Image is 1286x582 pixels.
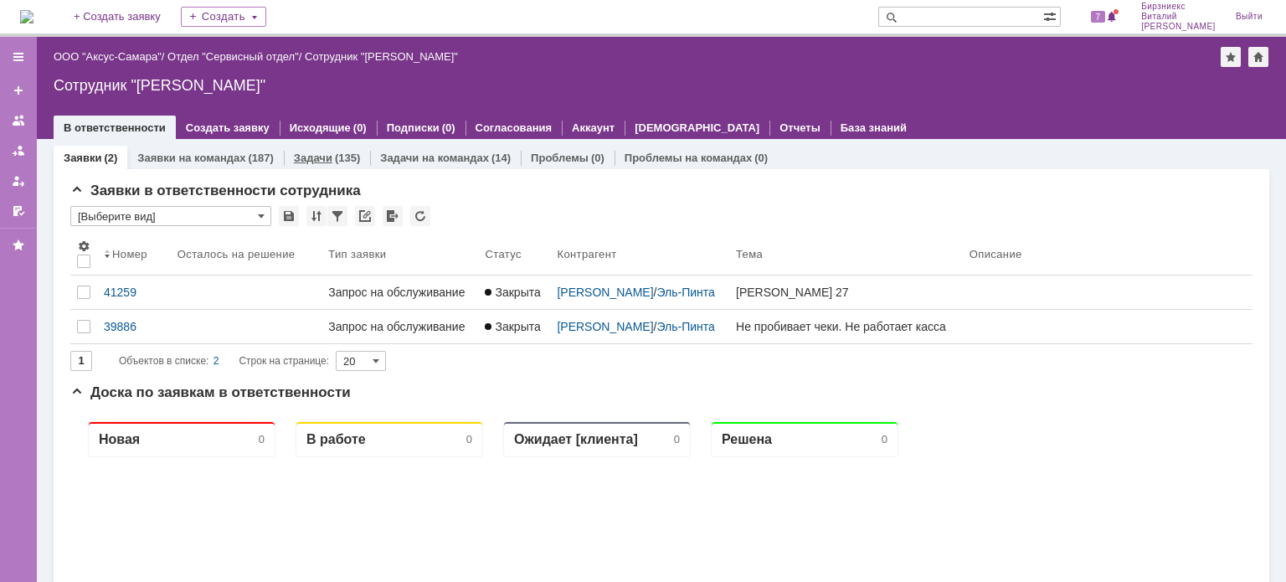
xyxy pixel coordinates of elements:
a: 41259 [97,276,171,309]
div: Запрос на обслуживание [328,286,471,299]
th: Осталось на решение [171,233,321,276]
div: Тема [736,248,763,260]
a: Не пробивает чеки. Не работает касса [729,310,963,343]
a: [PERSON_NAME] [557,286,653,299]
div: / [167,50,305,63]
span: Расширенный поиск [1043,8,1060,23]
a: Исходящие [290,121,351,134]
a: Задачи на командах [380,152,489,164]
div: 0 [604,25,610,38]
div: Новая [28,23,69,39]
a: 39886 [97,310,171,343]
a: База знаний [841,121,907,134]
div: (135) [335,152,360,164]
a: Заявки на командах [137,152,245,164]
a: Аккаунт [572,121,615,134]
div: / [557,320,723,333]
a: Создать заявку [5,77,32,104]
div: Сотрудник "[PERSON_NAME]" [305,50,458,63]
a: Заявки [64,152,101,164]
div: [PERSON_NAME] 27 [736,286,956,299]
a: Проблемы [531,152,589,164]
th: Контрагент [550,233,729,276]
div: Ожидает [клиента] [444,23,568,39]
a: Заявки в моей ответственности [5,137,32,164]
div: Статус [485,248,521,260]
span: Виталий [1141,12,1216,22]
div: (0) [591,152,604,164]
a: Согласования [476,121,553,134]
a: Отчеты [779,121,820,134]
span: 7 [1091,11,1106,23]
a: Заявки на командах [5,107,32,134]
a: [PERSON_NAME] [557,320,653,333]
span: Заявки в ответственности сотрудника [70,183,361,198]
th: Тема [729,233,963,276]
div: 0 [396,25,402,38]
div: (0) [754,152,768,164]
div: (0) [353,121,367,134]
a: Задачи [294,152,332,164]
div: 39886 [104,320,164,333]
div: / [54,50,167,63]
a: Запрос на обслуживание [321,310,478,343]
i: Строк на странице: [119,351,329,371]
div: Решена [651,23,702,39]
a: Запрос на обслуживание [321,276,478,309]
a: Подписки [387,121,440,134]
div: Сортировка... [306,206,327,226]
a: Мои согласования [5,198,32,224]
div: Сотрудник "[PERSON_NAME]" [54,77,1269,94]
div: Тип заявки [328,248,386,260]
a: [PERSON_NAME] 27 [729,276,963,309]
a: Отдел "Сервисный отдел" [167,50,299,63]
a: [DEMOGRAPHIC_DATA] [635,121,759,134]
div: Контрагент [557,248,616,260]
a: В ответственности [64,121,166,134]
a: ООО "Аксус-Самара" [54,50,162,63]
div: Скопировать ссылку на список [355,206,375,226]
div: Фильтрация... [327,206,347,226]
div: В работе [236,23,296,39]
th: Номер [97,233,171,276]
a: Закрыта [478,276,550,309]
div: Экспорт списка [383,206,403,226]
div: 41259 [104,286,164,299]
div: Номер [112,248,147,260]
div: 0 [188,25,194,38]
div: Создать [181,7,266,27]
div: 0 [811,25,817,38]
div: (2) [104,152,117,164]
span: Доска по заявкам в ответственности [70,384,351,400]
div: Запрос на обслуживание [328,320,471,333]
a: Эль-Пинта [656,320,714,333]
span: Закрыта [485,286,540,299]
div: Добавить в избранное [1221,47,1241,67]
span: Настройки [77,239,90,253]
div: / [557,286,723,299]
div: Осталось на решение [177,248,296,260]
a: Эль-Пинта [656,286,714,299]
div: (0) [442,121,455,134]
div: Сохранить вид [279,206,299,226]
a: Создать заявку [186,121,270,134]
div: (14) [491,152,511,164]
th: Тип заявки [321,233,478,276]
span: Бирзниекс [1141,2,1216,12]
span: Закрыта [485,320,540,333]
div: (187) [248,152,273,164]
a: Проблемы на командах [625,152,752,164]
span: Объектов в списке: [119,355,208,367]
span: [PERSON_NAME] [1141,22,1216,32]
div: Сделать домашней страницей [1248,47,1268,67]
div: Не пробивает чеки. Не работает касса [736,320,956,333]
th: Статус [478,233,550,276]
div: Описание [970,248,1022,260]
a: Мои заявки [5,167,32,194]
img: logo [20,10,33,23]
a: Закрыта [478,310,550,343]
div: 2 [213,351,219,371]
a: Перейти на домашнюю страницу [20,10,33,23]
div: Обновлять список [410,206,430,226]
